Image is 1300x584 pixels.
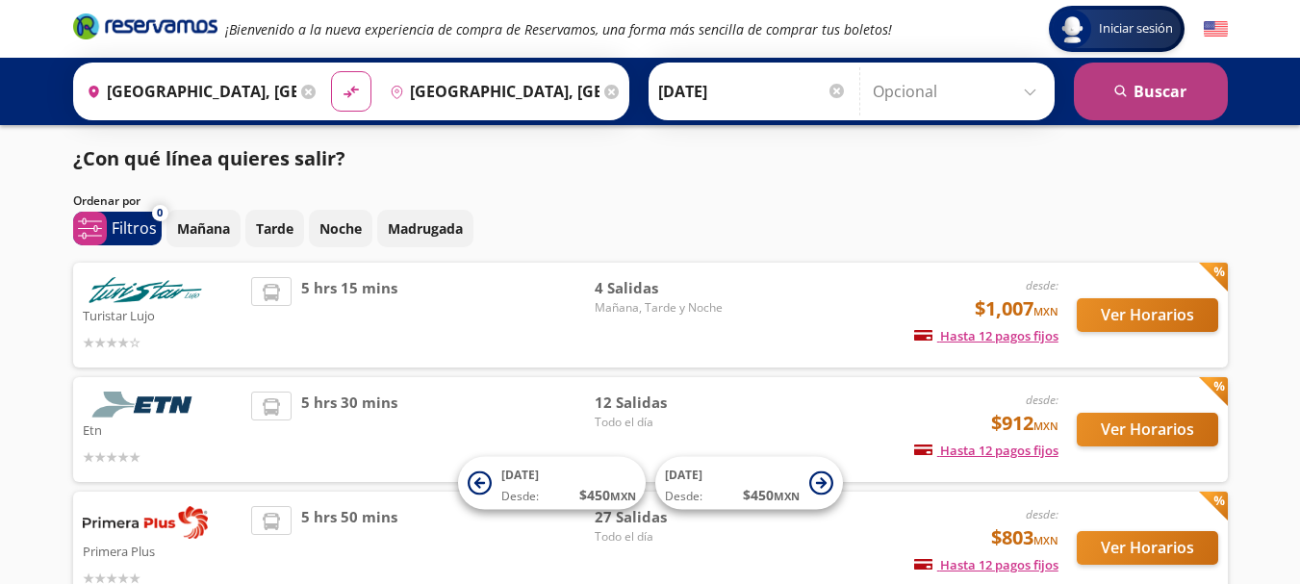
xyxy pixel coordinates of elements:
[83,303,242,326] p: Turistar Lujo
[774,489,800,503] small: MXN
[73,12,217,40] i: Brand Logo
[301,392,397,468] span: 5 hrs 30 mins
[73,212,162,245] button: 0Filtros
[991,409,1058,438] span: $912
[83,392,208,418] img: Etn
[579,485,636,505] span: $ 450
[655,457,843,510] button: [DATE]Desde:$450MXN
[914,442,1058,459] span: Hasta 12 pagos fijos
[112,216,157,240] p: Filtros
[595,414,729,431] span: Todo el día
[382,67,599,115] input: Buscar Destino
[595,299,729,317] span: Mañana, Tarde y Noche
[388,218,463,239] p: Madrugada
[301,277,397,353] span: 5 hrs 15 mins
[83,539,242,562] p: Primera Plus
[1074,63,1228,120] button: Buscar
[595,528,729,546] span: Todo el día
[1204,17,1228,41] button: English
[658,67,847,115] input: Elegir Fecha
[610,489,636,503] small: MXN
[458,457,646,510] button: [DATE]Desde:$450MXN
[1033,419,1058,433] small: MXN
[1077,413,1218,446] button: Ver Horarios
[1026,506,1058,522] em: desde:
[501,467,539,483] span: [DATE]
[166,210,241,247] button: Mañana
[83,277,208,303] img: Turistar Lujo
[914,556,1058,573] span: Hasta 12 pagos fijos
[501,488,539,505] span: Desde:
[595,392,729,414] span: 12 Salidas
[73,192,140,210] p: Ordenar por
[309,210,372,247] button: Noche
[873,67,1045,115] input: Opcional
[157,205,163,221] span: 0
[177,218,230,239] p: Mañana
[1033,304,1058,318] small: MXN
[595,277,729,299] span: 4 Salidas
[79,67,296,115] input: Buscar Origen
[1026,392,1058,408] em: desde:
[256,218,293,239] p: Tarde
[1091,19,1181,38] span: Iniciar sesión
[1077,531,1218,565] button: Ver Horarios
[975,294,1058,323] span: $1,007
[914,327,1058,344] span: Hasta 12 pagos fijos
[595,506,729,528] span: 27 Salidas
[665,488,702,505] span: Desde:
[73,144,345,173] p: ¿Con qué línea quieres salir?
[1026,277,1058,293] em: desde:
[73,12,217,46] a: Brand Logo
[377,210,473,247] button: Madrugada
[665,467,702,483] span: [DATE]
[83,418,242,441] p: Etn
[991,523,1058,552] span: $803
[743,485,800,505] span: $ 450
[225,20,892,38] em: ¡Bienvenido a la nueva experiencia de compra de Reservamos, una forma más sencilla de comprar tus...
[319,218,362,239] p: Noche
[83,506,208,539] img: Primera Plus
[245,210,304,247] button: Tarde
[1033,533,1058,547] small: MXN
[1077,298,1218,332] button: Ver Horarios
